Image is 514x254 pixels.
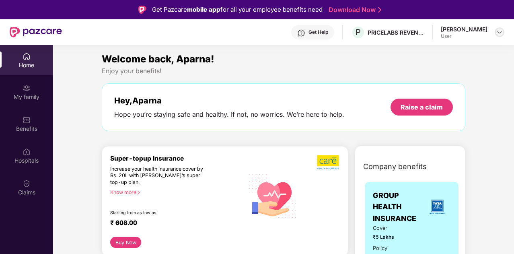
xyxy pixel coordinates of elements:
img: svg+xml;base64,PHN2ZyBpZD0iQ2xhaW0iIHhtbG5zPSJodHRwOi8vd3d3LnczLm9yZy8yMDAwL3N2ZyIgd2lkdGg9IjIwIi... [23,180,31,188]
span: P [356,27,361,37]
div: Enjoy your benefits! [102,67,465,75]
img: b5dec4f62d2307b9de63beb79f102df3.png [317,155,340,170]
span: Welcome back, Aparna! [102,53,214,65]
div: Know more [110,189,239,195]
img: New Pazcare Logo [10,27,62,37]
img: Stroke [378,6,381,14]
button: Buy Now [110,237,141,248]
img: svg+xml;base64,PHN2ZyBpZD0iRHJvcGRvd24tMzJ4MzIiIHhtbG5zPSJodHRwOi8vd3d3LnczLm9yZy8yMDAwL3N2ZyIgd2... [496,29,503,35]
span: GROUP HEALTH INSURANCE [373,190,424,224]
div: Raise a claim [401,103,443,112]
img: svg+xml;base64,PHN2ZyBpZD0iSG9tZSIgeG1sbnM9Imh0dHA6Ly93d3cudzMub3JnLzIwMDAvc3ZnIiB3aWR0aD0iMjAiIG... [23,52,31,60]
span: Cover [373,224,402,232]
div: Get Help [308,29,328,35]
a: Download Now [329,6,379,14]
img: svg+xml;base64,PHN2ZyBpZD0iSG9zcGl0YWxzIiB4bWxucz0iaHR0cDovL3d3dy53My5vcmcvMjAwMC9zdmciIHdpZHRoPS... [23,148,31,156]
div: Hey, Aparna [114,96,344,105]
img: insurerLogo [426,196,448,218]
img: svg+xml;base64,PHN2ZyB3aWR0aD0iMjAiIGhlaWdodD0iMjAiIHZpZXdCb3g9IjAgMCAyMCAyMCIgZmlsbD0ibm9uZSIgeG... [23,84,31,92]
img: Logo [138,6,146,14]
div: Get Pazcare for all your employee benefits need [152,5,323,14]
div: Hope you’re staying safe and healthy. If not, no worries. We’re here to help. [114,110,344,119]
div: ₹ 608.00 [110,219,236,229]
div: Super-topup Insurance [110,155,244,162]
img: svg+xml;base64,PHN2ZyBpZD0iQmVuZWZpdHMiIHhtbG5zPSJodHRwOi8vd3d3LnczLm9yZy8yMDAwL3N2ZyIgd2lkdGg9Ij... [23,116,31,124]
div: Starting from as low as [110,210,210,216]
span: right [136,190,141,195]
div: PRICELABS REVENUE SOLUTIONS PRIVATE LIMITED [368,29,424,36]
span: ₹5 Lakhs [373,233,402,241]
div: User [441,33,487,39]
img: svg+xml;base64,PHN2ZyB4bWxucz0iaHR0cDovL3d3dy53My5vcmcvMjAwMC9zdmciIHhtbG5zOnhsaW5rPSJodHRwOi8vd3... [244,166,302,225]
div: [PERSON_NAME] [441,25,487,33]
span: Company benefits [363,161,427,172]
div: Increase your health insurance cover by Rs. 20L with [PERSON_NAME]’s super top-up plan. [110,166,210,186]
strong: mobile app [187,6,220,13]
img: svg+xml;base64,PHN2ZyBpZD0iSGVscC0zMngzMiIgeG1sbnM9Imh0dHA6Ly93d3cudzMub3JnLzIwMDAvc3ZnIiB3aWR0aD... [297,29,305,37]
